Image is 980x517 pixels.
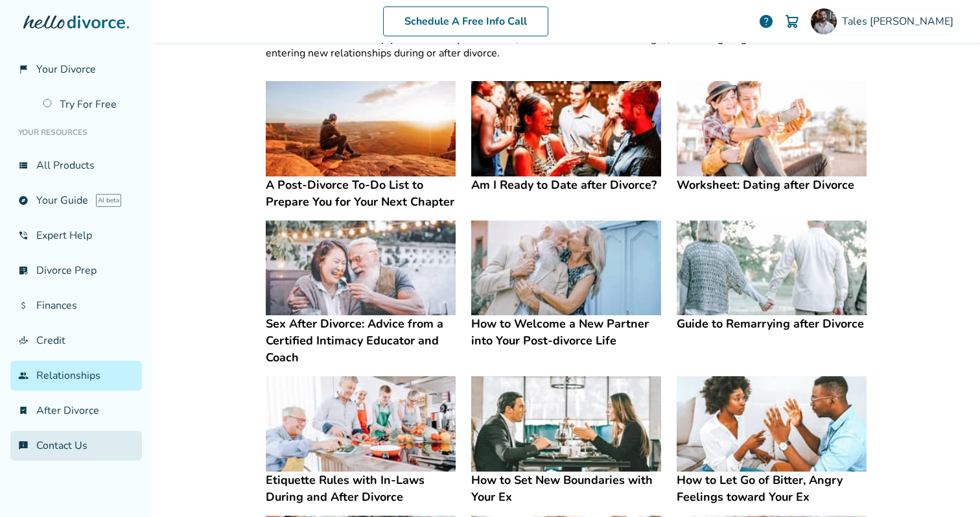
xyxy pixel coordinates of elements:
span: list_alt_check [18,265,29,276]
a: flag_2Your Divorce [10,54,142,84]
h4: Am I Ready to Date after Divorce? [471,176,661,193]
a: Try For Free [35,90,142,119]
a: finance_modeCredit [10,326,142,355]
img: Worksheet: Dating after Divorce [677,81,867,176]
a: Schedule A Free Info Call [383,6,548,36]
span: explore [18,195,29,206]
img: Am I Ready to Date after Divorce? [471,81,661,176]
span: view_list [18,160,29,171]
li: Your Resources [10,119,142,145]
span: chat_info [18,440,29,451]
a: Etiquette Rules with In-Laws During and After DivorceEtiquette Rules with In-Laws During and Afte... [266,376,456,505]
a: view_listAll Products [10,150,142,180]
span: phone_in_talk [18,230,29,241]
img: Etiquette Rules with In-Laws During and After Divorce [266,376,456,472]
a: A Post-Divorce To-Do List to Prepare You for Your Next ChapterA Post-Divorce To-Do List to Prepar... [266,81,456,210]
img: A Post-Divorce To-Do List to Prepare You for Your Next Chapter [266,81,456,176]
h4: Guide to Remarrying after Divorce [677,315,867,332]
img: How to Let Go of Bitter, Angry Feelings toward Your Ex [677,376,867,472]
span: group [18,370,29,381]
a: exploreYour GuideAI beta [10,186,142,215]
h4: How to Let Go of Bitter, Angry Feelings toward Your Ex [677,472,867,505]
img: Tales Couto [811,8,837,34]
h4: How to Welcome a New Partner into Your Post-divorce Life [471,315,661,349]
a: Guide to Remarrying after DivorceGuide to Remarrying after Divorce [677,221,867,333]
img: How to Set New Boundaries with Your Ex [471,376,661,472]
h4: Etiquette Rules with In-Laws During and After Divorce [266,472,456,505]
h4: How to Set New Boundaries with Your Ex [471,472,661,505]
img: Guide to Remarrying after Divorce [677,221,867,316]
span: finance_mode [18,335,29,346]
a: phone_in_talkExpert Help [10,221,142,250]
a: How to Let Go of Bitter, Angry Feelings toward Your ExHow to Let Go of Bitter, Angry Feelings tow... [677,376,867,505]
a: Am I Ready to Date after Divorce?Am I Ready to Date after Divorce? [471,81,661,193]
span: bookmark_check [18,405,29,416]
h4: Worksheet: Dating after Divorce [677,176,867,193]
h4: A Post-Divorce To-Do List to Prepare You for Your Next Chapter [266,176,456,210]
a: Worksheet: Dating after DivorceWorksheet: Dating after Divorce [677,81,867,193]
a: How to Welcome a New Partner into Your Post-divorce LifeHow to Welcome a New Partner into Your Po... [471,221,661,350]
a: help [758,14,774,29]
span: flag_2 [18,64,29,75]
a: list_alt_checkDivorce Prep [10,256,142,285]
span: Tales [PERSON_NAME] [842,14,959,29]
img: Sex After Divorce: Advice from a Certified Intimacy Educator and Coach [266,221,456,316]
a: attach_moneyFinances [10,291,142,320]
a: How to Set New Boundaries with Your ExHow to Set New Boundaries with Your Ex [471,376,661,505]
a: Sex After Divorce: Advice from a Certified Intimacy Educator and CoachSex After Divorce: Advice f... [266,221,456,367]
a: bookmark_checkAfter Divorce [10,396,142,426]
iframe: Chat Widget [915,455,980,517]
span: AI beta [96,194,121,207]
img: How to Welcome a New Partner into Your Post-divorce Life [471,221,661,316]
span: Your Divorce [36,62,96,77]
span: attach_money [18,300,29,311]
a: groupRelationships [10,361,142,391]
h4: Sex After Divorce: Advice from a Certified Intimacy Educator and Coach [266,315,456,366]
a: chat_infoContact Us [10,431,142,461]
img: Cart [784,14,800,29]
